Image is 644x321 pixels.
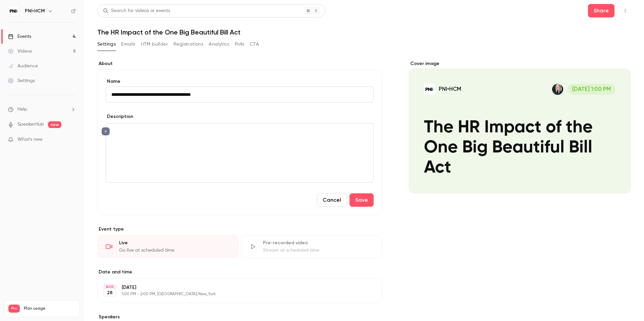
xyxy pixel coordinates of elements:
h6: PNI•HCM [25,8,45,14]
p: Event type [97,226,382,233]
div: Pre-recorded video [263,240,374,246]
div: Stream at scheduled time [263,247,374,254]
p: [DATE] [122,284,346,291]
div: Pre-recorded videoStream at scheduled time [241,235,382,258]
p: 28 [107,290,113,296]
label: Cover image [409,60,631,67]
label: Date and time [97,269,382,275]
span: What's new [17,136,43,143]
label: Description [106,113,133,120]
label: Speakers [97,314,382,320]
div: editor [106,123,373,182]
iframe: Noticeable Trigger [68,137,76,143]
span: Plan usage [24,306,75,311]
button: Save [350,193,374,207]
label: About [97,60,382,67]
div: Settings [8,77,35,84]
span: Help [17,106,27,113]
div: Videos [8,48,32,55]
button: Cancel [317,193,347,207]
li: help-dropdown-opener [8,106,76,113]
div: LiveGo live at scheduled time [97,235,238,258]
div: Search for videos or events [103,7,170,14]
button: Settings [97,39,116,50]
button: CTA [250,39,259,50]
h1: The HR Impact of the One Big Beautiful Bill Act [97,28,631,36]
section: description [106,123,374,183]
div: Audience [8,63,38,69]
div: AUG [104,284,116,289]
button: Polls [235,39,245,50]
button: Emails [121,39,135,50]
label: Name [106,78,374,85]
p: 1:00 PM - 2:00 PM, [GEOGRAPHIC_DATA]/New_York [122,292,346,297]
div: Go live at scheduled time [119,247,230,254]
a: SpeakerHub [17,121,44,128]
button: UTM builder [141,39,168,50]
img: PNI•HCM [8,6,19,16]
div: Events [8,33,31,40]
span: Pro [8,305,20,313]
section: Cover image [409,60,631,193]
span: new [48,121,61,128]
button: Registrations [173,39,203,50]
div: Live [119,240,230,246]
button: Analytics [209,39,229,50]
button: Share [588,4,614,17]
